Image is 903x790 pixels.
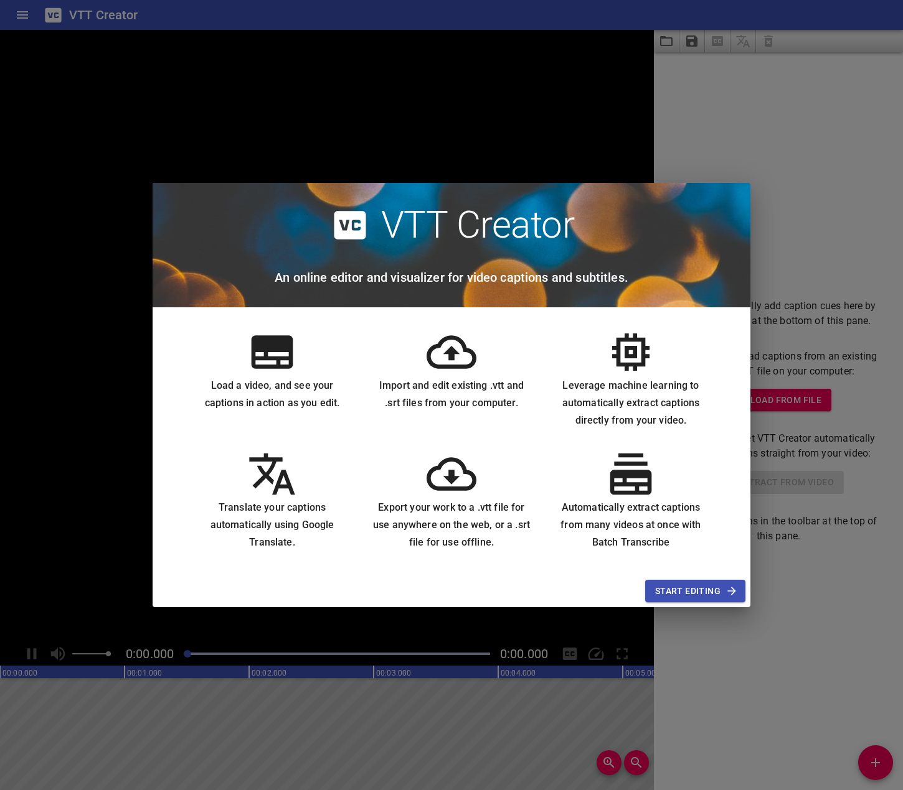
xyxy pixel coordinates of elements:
h6: Leverage machine learning to automatically extract captions directly from your video. [551,377,711,429]
h6: Import and edit existing .vtt and .srt files from your computer. [372,377,531,412]
h2: VTT Creator [381,203,575,248]
h6: Export your work to a .vtt file for use anywhere on the web, or a .srt file for use offline. [372,499,531,551]
button: Start Editing [645,580,745,603]
h6: Translate your captions automatically using Google Translate. [192,499,352,551]
h6: Load a video, and see your captions in action as you edit. [192,377,352,412]
h6: Automatically extract captions from many videos at once with Batch Transcribe [551,499,711,551]
span: Start Editing [655,583,735,599]
h6: An online editor and visualizer for video captions and subtitles. [275,267,628,287]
